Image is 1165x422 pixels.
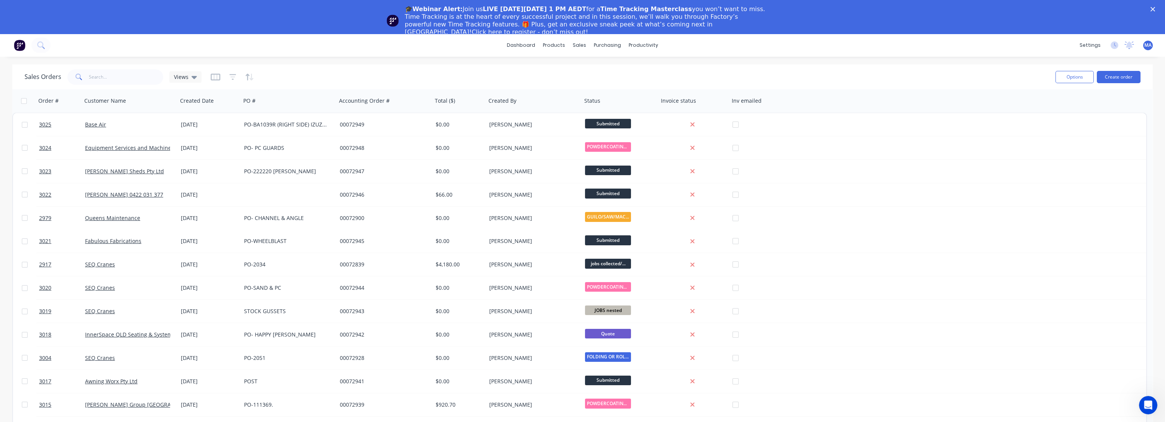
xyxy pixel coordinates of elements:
[585,259,631,268] span: jobs collected/...
[85,378,138,385] a: Awning Worx Pty Ltd
[39,323,85,346] a: 3018
[489,121,574,128] div: [PERSON_NAME]
[181,167,238,175] div: [DATE]
[1055,71,1094,83] button: Options
[39,378,51,385] span: 3017
[1139,396,1157,414] iframe: Intercom live chat
[85,354,115,361] a: SEQ Cranes
[732,97,762,105] div: Inv emailed
[181,307,238,315] div: [DATE]
[181,214,238,222] div: [DATE]
[503,39,539,51] a: dashboard
[625,39,662,51] div: productivity
[243,97,256,105] div: PO #
[340,191,425,199] div: 00072946
[585,352,631,362] span: FOLDING OR ROLL...
[489,307,574,315] div: [PERSON_NAME]
[39,167,51,175] span: 3023
[405,5,767,36] div: Join us for a you won’t want to miss. Time Tracking is at the heart of every successful project a...
[85,167,164,175] a: [PERSON_NAME] Sheds Pty Ltd
[84,97,126,105] div: Customer Name
[435,97,455,105] div: Total ($)
[39,393,85,416] a: 3015
[436,191,481,199] div: $66.00
[39,276,85,299] a: 3020
[489,167,574,175] div: [PERSON_NAME]
[585,166,631,175] span: Submitted
[585,142,631,152] span: POWDERCOATING/S...
[39,284,51,292] span: 3020
[39,136,85,159] a: 3024
[85,191,163,198] a: [PERSON_NAME] 0422 031 377
[387,15,399,27] img: Profile image for Team
[340,378,425,385] div: 00072941
[569,39,590,51] div: sales
[25,73,61,80] h1: Sales Orders
[244,167,329,175] div: PO-222220 [PERSON_NAME]
[181,401,238,409] div: [DATE]
[85,214,140,222] a: Queens Maintenance
[1150,7,1158,11] div: Close
[181,284,238,292] div: [DATE]
[181,261,238,268] div: [DATE]
[39,237,51,245] span: 3021
[539,39,569,51] div: products
[488,97,516,105] div: Created By
[85,121,106,128] a: Base Air
[436,214,481,222] div: $0.00
[585,399,631,408] span: POWDERCOATING/S...
[39,183,85,206] a: 3022
[489,284,574,292] div: [PERSON_NAME]
[585,212,631,222] span: GUILO/SAW/MACHI...
[489,401,574,409] div: [PERSON_NAME]
[340,284,425,292] div: 00072944
[1097,71,1140,83] button: Create order
[1076,39,1104,51] div: settings
[436,144,481,152] div: $0.00
[244,331,329,338] div: PO- HAPPY [PERSON_NAME]
[436,237,481,245] div: $0.00
[489,261,574,268] div: [PERSON_NAME]
[436,167,481,175] div: $0.00
[244,307,329,315] div: STOCK GUSSETS
[590,39,625,51] div: purchasing
[585,305,631,315] span: JOBS nested
[436,378,481,385] div: $0.00
[39,253,85,276] a: 2917
[489,144,574,152] div: [PERSON_NAME]
[244,378,329,385] div: POST
[340,354,425,362] div: 00072928
[181,237,238,245] div: [DATE]
[1144,42,1152,49] span: MA
[405,5,463,13] b: 🎓Webinar Alert:
[38,97,59,105] div: Order #
[39,207,85,230] a: 2979
[39,214,51,222] span: 2979
[85,237,141,245] a: Fabulous Fabrications
[39,300,85,323] a: 3019
[85,261,115,268] a: SEQ Cranes
[39,331,51,338] span: 3018
[340,261,425,268] div: 00072839
[39,307,51,315] span: 3019
[39,191,51,199] span: 3022
[472,28,588,36] a: Click here to register - don’t miss out!
[585,119,631,128] span: Submitted
[585,235,631,245] span: Submitted
[436,261,481,268] div: $4,180.00
[89,69,164,85] input: Search...
[39,121,51,128] span: 3025
[489,378,574,385] div: [PERSON_NAME]
[585,189,631,198] span: Submitted
[39,160,85,183] a: 3023
[340,144,425,152] div: 00072948
[483,5,586,13] b: LIVE [DATE][DATE] 1 PM AEDT
[584,97,600,105] div: Status
[489,191,574,199] div: [PERSON_NAME]
[181,378,238,385] div: [DATE]
[244,214,329,222] div: PO- CHANNEL & ANGLE
[340,401,425,409] div: 00072939
[85,284,115,291] a: SEQ Cranes
[39,261,51,268] span: 2917
[489,214,574,222] div: [PERSON_NAME]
